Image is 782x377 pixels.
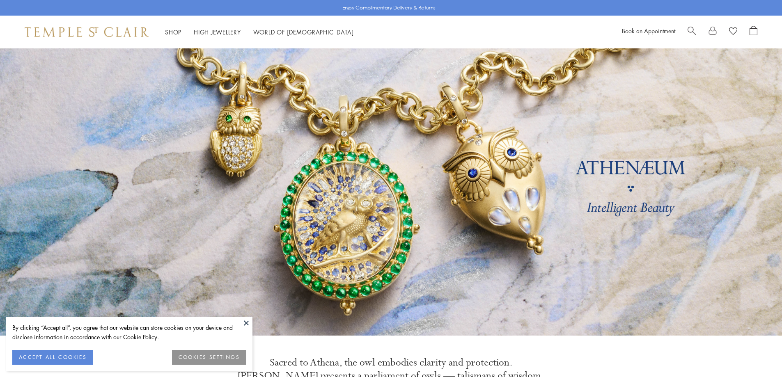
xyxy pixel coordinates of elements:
a: ShopShop [165,28,181,36]
nav: Main navigation [165,27,354,37]
button: COOKIES SETTINGS [172,350,246,365]
a: High JewelleryHigh Jewellery [194,28,241,36]
div: By clicking “Accept all”, you agree that our website can store cookies on your device and disclos... [12,323,246,342]
a: Book an Appointment [622,27,675,35]
a: View Wishlist [729,26,737,38]
a: Open Shopping Bag [750,26,757,38]
img: Temple St. Clair [25,27,149,37]
a: Search [688,26,696,38]
a: World of [DEMOGRAPHIC_DATA]World of [DEMOGRAPHIC_DATA] [253,28,354,36]
p: Enjoy Complimentary Delivery & Returns [342,4,436,12]
button: ACCEPT ALL COOKIES [12,350,93,365]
